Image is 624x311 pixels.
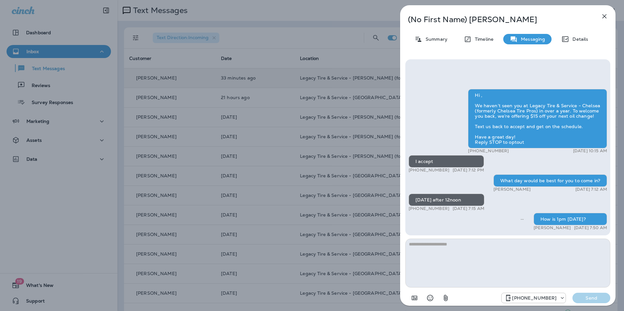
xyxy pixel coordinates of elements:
p: (No First Name) [PERSON_NAME] [408,15,586,24]
p: [PHONE_NUMBER] [409,206,449,211]
p: Details [569,37,588,42]
p: [PHONE_NUMBER] [409,168,449,173]
p: Summary [422,37,447,42]
div: +1 (205) 606-2088 [502,294,566,302]
div: How is 1pm [DATE]? [534,213,607,225]
p: [DATE] 10:15 AM [573,148,607,154]
div: Hi , We haven’t seen you at Legacy Tire & Service - Chelsea (formerly Chelsea Tire Pros) in over ... [468,89,607,148]
p: [DATE] 7:15 AM [453,206,484,211]
p: [PHONE_NUMBER] [468,148,509,154]
p: Messaging [518,37,545,42]
button: Select an emoji [424,291,437,304]
p: [PERSON_NAME] [534,225,571,230]
p: [DATE] 7:12 PM [453,168,484,173]
div: [DATE] after 12noon [409,194,484,206]
span: Sent [521,216,524,222]
p: Timeline [472,37,493,42]
div: What day would be best for you to come in? [493,174,607,187]
p: [PERSON_NAME] [493,187,531,192]
p: [PHONE_NUMBER] [512,295,556,301]
p: [DATE] 7:50 AM [574,225,607,230]
button: Add in a premade template [408,291,421,304]
p: [DATE] 7:12 AM [575,187,607,192]
div: I accept [409,155,484,168]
